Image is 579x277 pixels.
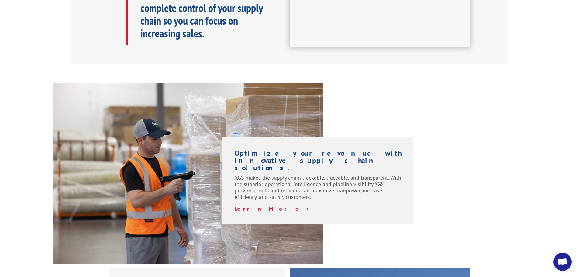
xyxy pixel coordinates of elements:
a: Open chat [553,253,572,271]
a: Learn More > [235,205,310,212]
img: XGS-Photos232 [53,83,323,264]
h1: Optimize your revenue with innovative supply chain solutions. [235,150,402,175]
p: XGS makes the supply chain trackable, traceable, and transparent. With the superior operational i... [235,175,402,206]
